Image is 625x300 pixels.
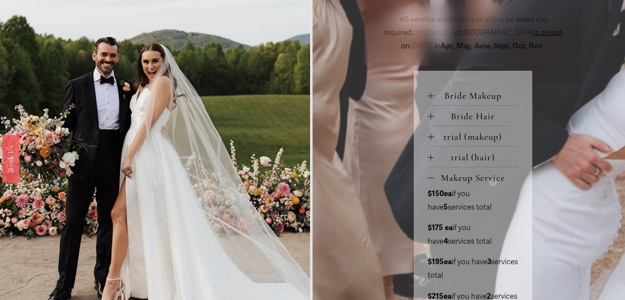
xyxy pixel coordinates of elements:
[428,85,518,105] button: Bride Makeup
[2,134,19,182] a: Book Us
[443,237,448,246] strong: 4
[433,41,545,51] span: in
[398,15,404,24] em: ✽
[428,126,518,146] button: trial (makeup)
[455,28,534,37] em: at [GEOGRAPHIC_DATA]
[428,221,518,248] p: if you have services total
[428,257,452,266] strong: $195ea
[404,15,504,24] strong: 3-service minimum per artist
[413,28,455,37] span: Boutique
[428,106,518,126] button: Bride Hair
[428,167,518,187] button: Makeup Service
[434,90,518,101] span: Bride Makeup
[410,41,433,51] em: [DATE]
[434,111,518,122] span: Bride Hair
[428,223,453,232] strong: $175 ea
[434,172,518,183] span: Makeup Service
[428,187,518,214] p: if you have services total
[413,28,424,37] em: the
[434,131,518,142] span: trial (makeup)
[443,203,448,212] strong: 5
[534,28,562,37] span: is closed
[428,189,452,198] strong: $150ea
[377,13,569,53] p: on
[440,41,543,51] strong: Apr, May, June, Sept, Oct, Nov
[487,257,491,266] strong: 3
[434,152,518,163] span: trial (hair)
[428,147,518,167] button: trial (hair)
[428,255,518,282] p: if you have services total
